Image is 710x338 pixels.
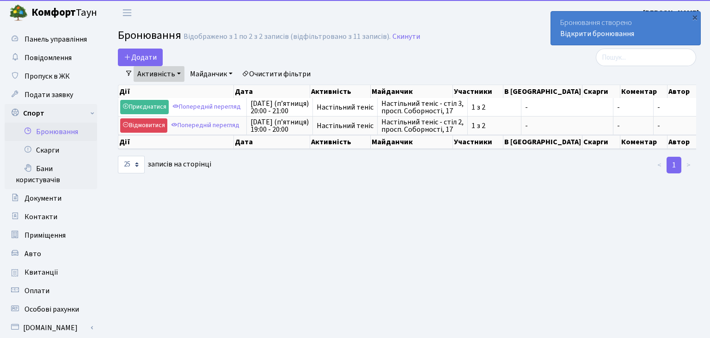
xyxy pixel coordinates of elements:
span: - [525,122,609,129]
a: Скарги [5,141,97,160]
th: Дії [118,135,234,149]
th: Активність [310,85,371,98]
select: записів на сторінці [118,156,145,173]
th: Участники [453,85,503,98]
th: Скарги [582,135,620,149]
a: Попередній перегляд [169,118,242,133]
span: Особові рахунки [24,304,79,314]
a: Бани користувачів [5,160,97,189]
a: Активність [134,66,184,82]
a: 1 [667,157,681,173]
span: Бронювання [118,27,181,43]
span: [DATE] (п’ятниця) 19:00 - 20:00 [251,118,309,133]
th: Дії [118,85,234,98]
a: Відкрити бронювання [560,29,634,39]
th: Майданчик [371,85,453,98]
span: - [617,104,649,111]
a: Подати заявку [5,86,97,104]
a: Очистити фільтри [238,66,314,82]
span: Приміщення [24,230,66,240]
span: Подати заявку [24,90,73,100]
a: Майданчик [186,66,236,82]
span: Квитанції [24,267,58,277]
a: Приєднатися [120,100,169,114]
span: Таун [31,5,97,21]
span: 1 з 2 [471,122,517,129]
span: Настільний теніс [317,122,373,129]
a: Оплати [5,282,97,300]
button: Переключити навігацію [116,5,139,20]
a: Бронювання [5,123,97,141]
a: Попередній перегляд [170,100,243,114]
input: Пошук... [596,49,696,66]
span: Повідомлення [24,53,72,63]
b: [PERSON_NAME] [643,8,699,18]
span: Панель управління [24,34,87,44]
div: Відображено з 1 по 2 з 2 записів (відфільтровано з 11 записів). [184,32,391,41]
a: Приміщення [5,226,97,245]
th: Активність [310,135,371,149]
div: Бронювання створено [551,12,700,45]
div: × [690,12,699,22]
a: [PERSON_NAME] [643,7,699,18]
span: Настільний теніс - стіл 2, просп. Соборності, 17 [381,118,464,133]
span: Настільний теніс [317,104,373,111]
span: [DATE] (п’ятниця) 20:00 - 21:00 [251,100,309,115]
th: Коментар [620,135,667,149]
th: Скарги [582,85,620,98]
span: - [657,121,660,131]
span: Пропуск в ЖК [24,71,70,81]
th: Дата [234,135,310,149]
a: Пропуск в ЖК [5,67,97,86]
img: logo.png [9,4,28,22]
span: Оплати [24,286,49,296]
th: В [GEOGRAPHIC_DATA] [503,135,582,149]
label: записів на сторінці [118,156,211,173]
a: Документи [5,189,97,208]
span: 1 з 2 [471,104,517,111]
th: Дата [234,85,310,98]
a: Квитанції [5,263,97,282]
span: Авто [24,249,41,259]
span: - [525,104,609,111]
th: В [GEOGRAPHIC_DATA] [503,85,582,98]
span: Настільний теніс - стіл 3, просп. Соборності, 17 [381,100,464,115]
a: Відмовитися [120,118,167,133]
span: - [617,122,649,129]
th: Коментар [620,85,667,98]
th: Майданчик [371,135,453,149]
a: Скинути [392,32,420,41]
a: Авто [5,245,97,263]
a: Особові рахунки [5,300,97,319]
th: Участники [453,135,503,149]
span: - [657,102,660,112]
a: Контакти [5,208,97,226]
span: Документи [24,193,61,203]
a: Повідомлення [5,49,97,67]
a: [DOMAIN_NAME] [5,319,97,337]
button: Додати [118,49,163,66]
b: Комфорт [31,5,76,20]
a: Спорт [5,104,97,123]
a: Панель управління [5,30,97,49]
span: Контакти [24,212,57,222]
